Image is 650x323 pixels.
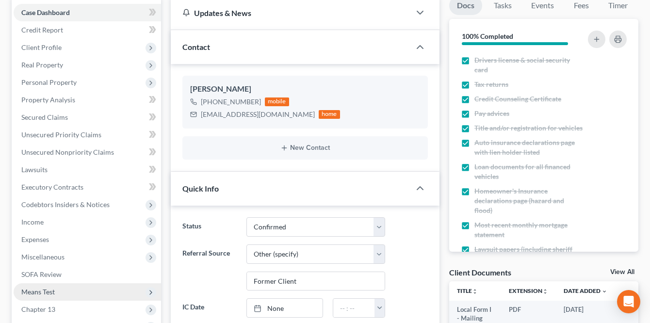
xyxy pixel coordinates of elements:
a: Titleunfold_more [457,287,478,294]
a: SOFA Review [14,266,161,283]
a: Date Added expand_more [564,287,607,294]
span: Lawsuit papers (including sheriff sales & garnishments) [474,244,583,264]
a: Executory Contracts [14,178,161,196]
a: Extensionunfold_more [509,287,548,294]
a: View All [610,269,634,275]
a: Case Dashboard [14,4,161,21]
label: Referral Source [178,244,242,291]
span: Pay advices [474,109,509,118]
span: Property Analysis [21,96,75,104]
span: Chapter 13 [21,305,55,313]
span: Means Test [21,288,55,296]
span: Income [21,218,44,226]
span: Most recent monthly mortgage statement [474,220,583,240]
i: expand_more [601,289,607,294]
span: Executory Contracts [21,183,83,191]
i: unfold_more [472,289,478,294]
span: Miscellaneous [21,253,65,261]
i: unfold_more [542,289,548,294]
a: Lawsuits [14,161,161,178]
span: Unsecured Priority Claims [21,130,101,139]
div: [EMAIL_ADDRESS][DOMAIN_NAME] [201,110,315,119]
span: Secured Claims [21,113,68,121]
span: Homeowner's Insurance declarations page (hazard and flood) [474,186,583,215]
span: Unsecured Nonpriority Claims [21,148,114,156]
span: SOFA Review [21,270,62,278]
input: Other Referral Source [247,272,385,291]
span: Credit Counseling Certificate [474,94,561,104]
input: -- : -- [333,299,374,317]
span: Codebtors Insiders & Notices [21,200,110,209]
a: Unsecured Nonpriority Claims [14,144,161,161]
label: Status [178,217,242,237]
span: Drivers license & social security card [474,55,583,75]
a: None [247,299,323,317]
span: Credit Report [21,26,63,34]
a: Credit Report [14,21,161,39]
span: Contact [182,42,210,51]
div: [PHONE_NUMBER] [201,97,261,107]
span: Personal Property [21,78,77,86]
strong: 100% Completed [462,32,513,40]
span: Auto insurance declarations page with lien holder listed [474,138,583,157]
button: New Contact [190,144,420,152]
div: Client Documents [449,267,511,277]
span: Real Property [21,61,63,69]
label: IC Date [178,298,242,318]
span: Expenses [21,235,49,243]
div: Open Intercom Messenger [617,290,640,313]
div: Updates & News [182,8,399,18]
div: [PERSON_NAME] [190,83,420,95]
span: Title and/or registration for vehicles [474,123,583,133]
a: Unsecured Priority Claims [14,126,161,144]
div: home [319,110,340,119]
span: Case Dashboard [21,8,70,16]
span: Loan documents for all financed vehicles [474,162,583,181]
div: mobile [265,97,289,106]
a: Property Analysis [14,91,161,109]
span: Quick Info [182,184,219,193]
span: Lawsuits [21,165,48,174]
span: Tax returns [474,80,508,89]
span: Client Profile [21,43,62,51]
a: Secured Claims [14,109,161,126]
